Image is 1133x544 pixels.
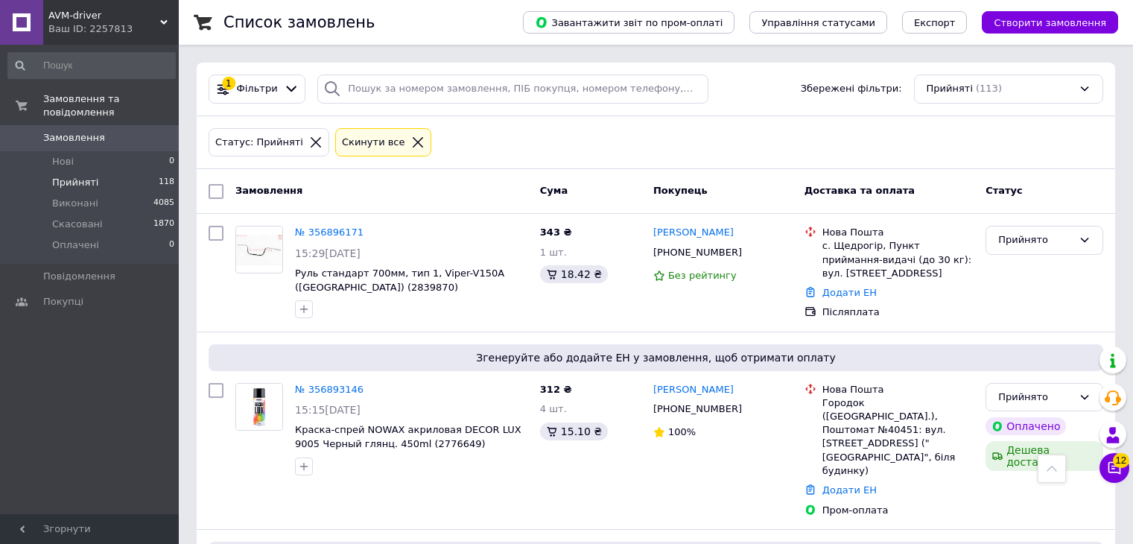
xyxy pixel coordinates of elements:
span: 15:29[DATE] [295,247,361,259]
div: Ваш ID: 2257813 [48,22,179,36]
span: 100% [668,426,696,437]
span: 0 [169,238,174,252]
a: Додати ЕН [822,287,877,298]
span: Збережені фільтри: [801,82,902,96]
button: Чат з покупцем12 [1099,453,1129,483]
img: Фото товару [236,384,282,430]
span: Згенеруйте або додайте ЕН у замовлення, щоб отримати оплату [215,350,1097,365]
span: Статус [986,185,1023,196]
span: 1870 [153,218,174,231]
span: Фільтри [237,82,278,96]
a: Фото товару [235,226,283,273]
div: Cкинути все [339,135,408,151]
div: Післяплата [822,306,974,319]
span: Управління статусами [761,17,875,28]
a: № 356893146 [295,384,364,395]
span: Замовлення [235,185,302,196]
span: Покупці [43,295,83,309]
div: Дешева доставка [986,441,1103,471]
div: с. Щедрогір, Пункт приймання-видачі (до 30 кг): вул. [STREET_ADDRESS] [822,239,974,280]
span: Прийняті [52,176,98,189]
h1: Список замовлень [223,13,375,31]
span: Cума [540,185,568,196]
span: Прийняті [927,82,973,96]
input: Пошук за номером замовлення, ПІБ покупця, номером телефону, Email, номером накладної [317,75,708,104]
div: Нова Пошта [822,226,974,239]
div: 1 [222,77,235,90]
span: Скасовані [52,218,103,231]
a: [PERSON_NAME] [653,226,734,240]
span: 12 [1113,449,1129,464]
span: Замовлення та повідомлення [43,92,179,119]
span: 4 шт. [540,403,567,414]
span: AVM-driver [48,9,160,22]
a: Руль стандарт 700мм, тип 1, Viper-V150A ([GEOGRAPHIC_DATA]) (2839870) [295,268,504,293]
button: Управління статусами [749,11,887,34]
span: 312 ₴ [540,384,572,395]
a: [PERSON_NAME] [653,383,734,397]
span: 4085 [153,197,174,210]
a: Краска-спрей NOWAX акриловая DECOR LUX 9005 Черный глянц. 450ml (2776649) [295,424,521,449]
span: [PHONE_NUMBER] [653,247,742,258]
span: Завантажити звіт по пром-оплаті [535,16,723,29]
span: 118 [159,176,174,189]
img: Фото товару [236,235,282,265]
div: Прийнято [998,233,1073,248]
span: Без рейтингу [668,270,737,281]
button: Експорт [902,11,968,34]
div: Прийнято [998,390,1073,405]
span: 343 ₴ [540,227,572,238]
a: Додати ЕН [822,484,877,496]
span: 15:15[DATE] [295,404,361,416]
a: Створити замовлення [967,16,1118,28]
span: Доставка та оплата [804,185,915,196]
div: Оплачено [986,417,1066,435]
div: Статус: Прийняті [212,135,306,151]
div: Нова Пошта [822,383,974,396]
a: № 356896171 [295,227,364,238]
span: Повідомлення [43,270,115,283]
span: Покупець [653,185,708,196]
div: Городок ([GEOGRAPHIC_DATA].), Поштомат №40451: вул. [STREET_ADDRESS] ("[GEOGRAPHIC_DATA]", біля б... [822,396,974,478]
span: Експорт [914,17,956,28]
span: Створити замовлення [994,17,1106,28]
span: Замовлення [43,131,105,145]
button: Завантажити звіт по пром-оплаті [523,11,734,34]
div: 15.10 ₴ [540,423,608,440]
div: 18.42 ₴ [540,265,608,283]
span: Нові [52,155,74,168]
span: 0 [169,155,174,168]
span: [PHONE_NUMBER] [653,403,742,414]
button: Створити замовлення [982,11,1118,34]
div: Пром-оплата [822,504,974,517]
span: (113) [976,83,1002,94]
span: 1 шт. [540,247,567,258]
span: Виконані [52,197,98,210]
a: Фото товару [235,383,283,431]
span: Оплачені [52,238,99,252]
input: Пошук [7,52,176,79]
